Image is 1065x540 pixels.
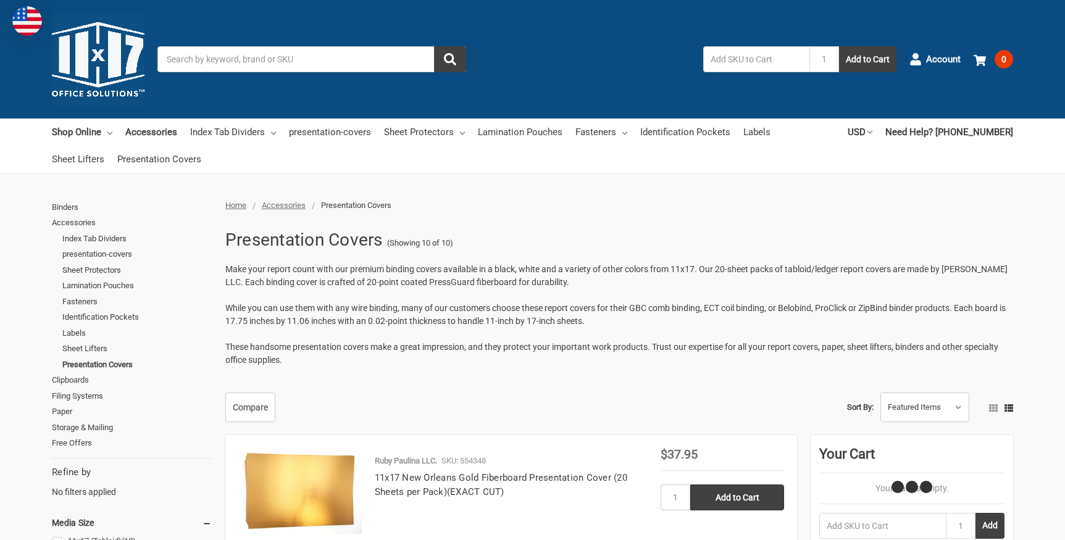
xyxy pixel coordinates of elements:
a: Clipboards [52,372,212,388]
input: Add to Cart [690,484,784,510]
a: Compare [225,393,275,422]
p: Your Cart Is Empty. [819,482,1004,495]
span: (Showing 10 of 10) [387,237,453,249]
a: Identification Pockets [62,309,212,325]
a: Index Tab Dividers [62,231,212,247]
a: Sheet Lifters [62,341,212,357]
a: presentation-covers [289,118,371,146]
a: Binders [52,199,212,215]
input: Search by keyword, brand or SKU [157,46,466,72]
div: Your Cart [819,444,1004,473]
div: No filters applied [52,465,212,499]
img: duty and tax information for United States [12,6,42,36]
span: While you can use them with any wire binding, many of our customers choose these report covers fo... [225,303,1006,326]
a: Lamination Pouches [62,278,212,294]
a: 11x17 New Orleans Gold Fiberboard Presentation Cover (20 Sheets per Pack)(EXACT CUT) [375,472,627,497]
span: $37.95 [661,447,698,462]
a: Home [225,201,246,210]
a: Account [909,43,961,75]
a: Labels [743,118,771,146]
a: Accessories [125,118,177,146]
h1: Presentation Covers [225,224,383,256]
p: SKU: 554348 [441,455,486,467]
a: Sheet Lifters [52,146,104,173]
a: Fasteners [62,294,212,310]
a: Shop Online [52,118,112,146]
input: Add SKU to Cart [703,46,809,72]
a: Need Help? [PHONE_NUMBER] [885,118,1013,146]
a: Labels [62,325,212,341]
label: Sort By: [847,398,874,417]
span: Account [926,52,961,67]
img: 11x17 New Orleans Gold Fiberboard Presentation Cover (20 Sheets per Pack)(EXACT CUT) [238,448,362,534]
a: Filing Systems [52,388,212,404]
a: Presentation Covers [62,357,212,373]
h5: Media Size [52,515,212,530]
a: Accessories [262,201,306,210]
span: Make your report count with our premium binding covers available in a black, white and a variety ... [225,264,1008,287]
a: Fasteners [575,118,627,146]
a: Presentation Covers [117,146,201,173]
a: Accessories [52,215,212,231]
a: presentation-covers [62,246,212,262]
span: 0 [995,50,1013,69]
a: Identification Pockets [640,118,730,146]
span: These handsome presentation covers make a great impression, and they protect your important work ... [225,342,998,365]
img: 11x17.com [52,13,144,106]
button: Add [975,513,1004,539]
a: Free Offers [52,435,212,451]
input: Add SKU to Cart [819,513,946,539]
a: Storage & Mailing [52,420,212,436]
a: Sheet Protectors [384,118,465,146]
button: Add to Cart [839,46,896,72]
a: Index Tab Dividers [190,118,276,146]
a: 0 [974,43,1013,75]
h5: Refine by [52,465,212,480]
a: Sheet Protectors [62,262,212,278]
a: USD [848,118,872,146]
a: Lamination Pouches [478,118,562,146]
p: Ruby Paulina LLC. [375,455,437,467]
a: Paper [52,404,212,420]
span: Presentation Covers [321,201,391,210]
